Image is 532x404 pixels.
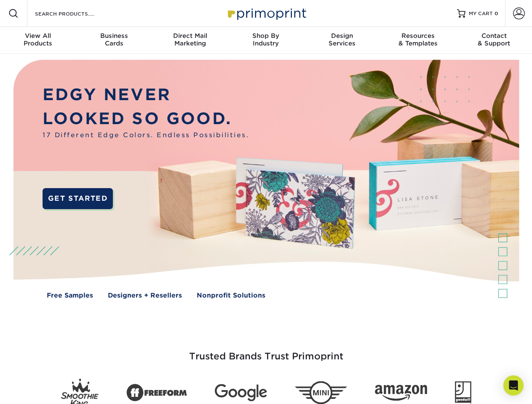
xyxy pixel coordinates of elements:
a: GET STARTED [43,188,113,209]
a: Resources& Templates [380,27,456,54]
span: Business [76,32,152,40]
input: SEARCH PRODUCTS..... [34,8,116,19]
img: Goodwill [455,381,471,404]
span: Contact [456,32,532,40]
div: Marketing [152,32,228,47]
div: & Support [456,32,532,47]
span: Direct Mail [152,32,228,40]
p: EDGY NEVER [43,83,249,107]
span: MY CART [469,10,493,17]
a: Contact& Support [456,27,532,54]
img: Google [215,384,267,401]
img: Primoprint [224,4,308,22]
div: Services [304,32,380,47]
a: Direct MailMarketing [152,27,228,54]
a: Designers + Resellers [108,291,182,300]
p: LOOKED SO GOOD. [43,107,249,131]
a: Nonprofit Solutions [197,291,265,300]
a: Shop ByIndustry [228,27,304,54]
div: & Templates [380,32,456,47]
h3: Trusted Brands Trust Primoprint [20,331,513,372]
span: Design [304,32,380,40]
span: 17 Different Edge Colors. Endless Possibilities. [43,130,249,140]
div: Open Intercom Messenger [503,375,524,396]
span: Resources [380,32,456,40]
span: Shop By [228,32,304,40]
div: Cards [76,32,152,47]
img: Amazon [375,385,427,401]
a: BusinessCards [76,27,152,54]
iframe: Google Customer Reviews [2,378,72,401]
span: 0 [495,11,498,16]
a: Free Samples [47,291,93,300]
a: DesignServices [304,27,380,54]
div: Industry [228,32,304,47]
